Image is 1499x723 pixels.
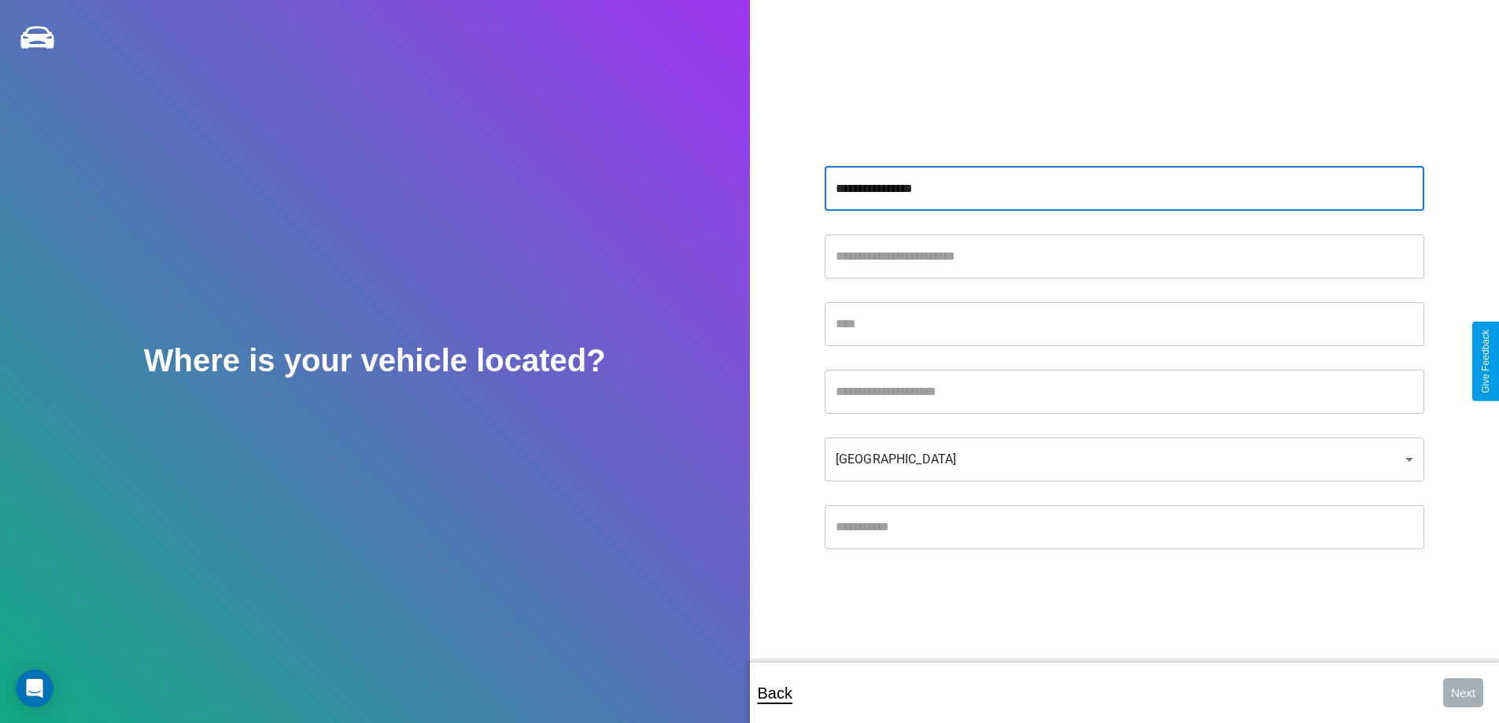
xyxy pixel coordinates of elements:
[758,679,792,707] p: Back
[16,670,54,707] div: Open Intercom Messenger
[144,343,606,378] h2: Where is your vehicle located?
[825,437,1424,481] div: [GEOGRAPHIC_DATA]
[1480,330,1491,393] div: Give Feedback
[1443,678,1483,707] button: Next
